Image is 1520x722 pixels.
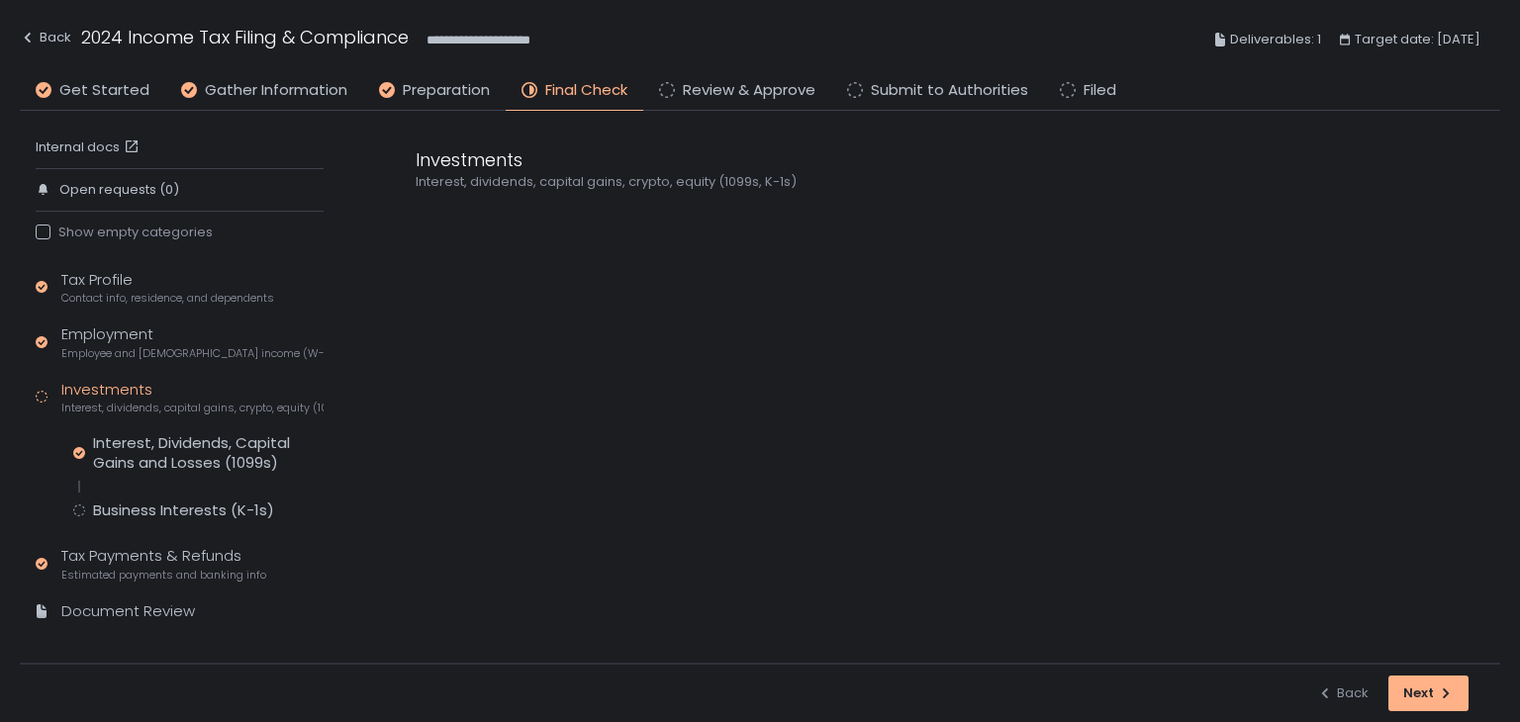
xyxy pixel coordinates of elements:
span: Filed [1084,79,1116,102]
span: Open requests (0) [59,181,179,199]
button: Back [1317,676,1369,711]
span: Final Check [545,79,627,102]
div: Next [1403,684,1454,702]
span: Estimated payments and banking info [61,568,266,583]
span: Interest, dividends, capital gains, crypto, equity (1099s, K-1s) [61,401,324,415]
span: Deliverables: 1 [1230,28,1321,51]
span: Target date: [DATE] [1355,28,1480,51]
button: Back [20,24,71,56]
div: Tax Payments & Refunds [61,545,266,583]
div: Back [20,26,71,49]
div: Business Interests (K-1s) [93,500,274,520]
span: Submit to Authorities [871,79,1028,102]
div: Document Review [61,600,195,623]
div: Investments [61,379,324,416]
span: Get Started [59,79,149,102]
span: Review & Approve [683,79,815,102]
span: Contact info, residence, and dependents [61,291,274,306]
a: Internal docs [36,138,143,156]
h1: 2024 Income Tax Filing & Compliance [81,24,409,50]
div: Employment [61,323,324,361]
button: Next [1388,676,1469,711]
div: Interest, Dividends, Capital Gains and Losses (1099s) [93,433,324,473]
div: Investments [416,146,1366,173]
span: Preparation [403,79,490,102]
div: Tax Profile [61,269,274,307]
div: Back [1317,684,1369,702]
span: Employee and [DEMOGRAPHIC_DATA] income (W-2s) [61,346,324,361]
span: Gather Information [205,79,347,102]
div: Interest, dividends, capital gains, crypto, equity (1099s, K-1s) [416,173,1366,191]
